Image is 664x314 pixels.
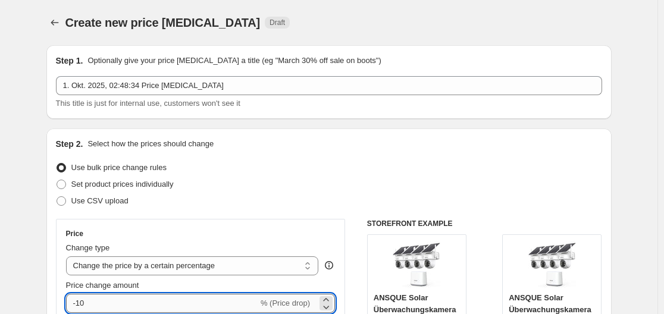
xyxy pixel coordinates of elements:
[261,299,310,307] span: % (Price drop)
[65,16,261,29] span: Create new price [MEDICAL_DATA]
[323,259,335,271] div: help
[66,281,139,290] span: Price change amount
[66,243,110,252] span: Change type
[71,163,167,172] span: Use bulk price change rules
[56,138,83,150] h2: Step 2.
[56,76,602,95] input: 30% off holiday sale
[56,99,240,108] span: This title is just for internal use, customers won't see it
[46,14,63,31] button: Price change jobs
[71,196,129,205] span: Use CSV upload
[528,241,576,288] img: 7123TXdDd5L_80x.jpg
[367,219,602,228] h6: STOREFRONT EXAMPLE
[270,18,285,27] span: Draft
[56,55,83,67] h2: Step 1.
[66,294,258,313] input: -15
[87,138,214,150] p: Select how the prices should change
[71,180,174,189] span: Set product prices individually
[87,55,381,67] p: Optionally give your price [MEDICAL_DATA] a title (eg "March 30% off sale on boots")
[66,229,83,238] h3: Price
[393,241,440,288] img: 7123TXdDd5L_80x.jpg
